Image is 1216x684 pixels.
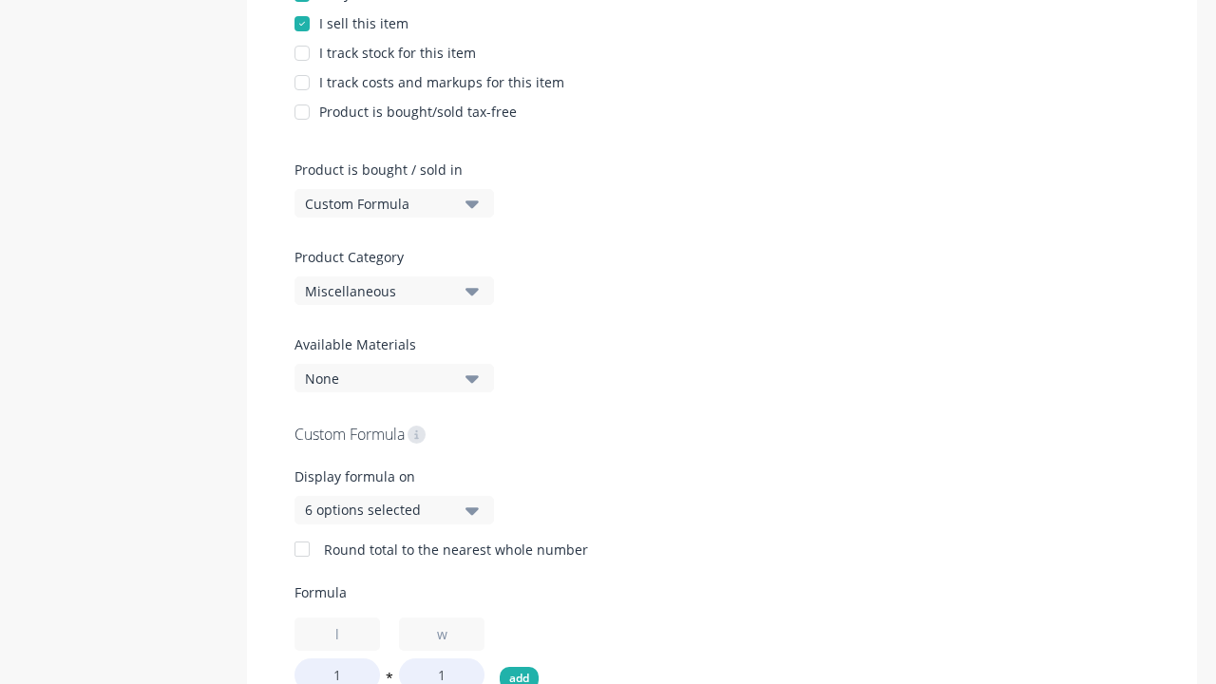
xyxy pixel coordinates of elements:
[319,102,517,122] div: Product is bought/sold tax-free
[319,72,564,92] div: I track costs and markups for this item
[294,334,494,354] label: Available Materials
[305,369,457,389] div: None
[294,496,494,524] button: 6 options selected
[305,281,457,301] div: Miscellaneous
[294,276,494,305] button: Miscellaneous
[294,617,380,651] input: Label
[399,617,484,651] input: Label
[324,540,588,560] div: Round total to the nearest whole number
[294,364,494,392] button: None
[294,422,1149,447] div: Custom Formula
[305,500,457,520] div: 6 options selected
[294,160,484,180] label: Product is bought / sold in
[319,43,476,63] div: I track stock for this item
[294,466,494,486] label: Display formula on
[294,247,484,267] label: Product Category
[319,13,408,33] div: I sell this item
[294,582,1149,602] span: Formula
[294,189,494,218] button: Custom Formula
[305,194,457,214] div: Custom Formula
